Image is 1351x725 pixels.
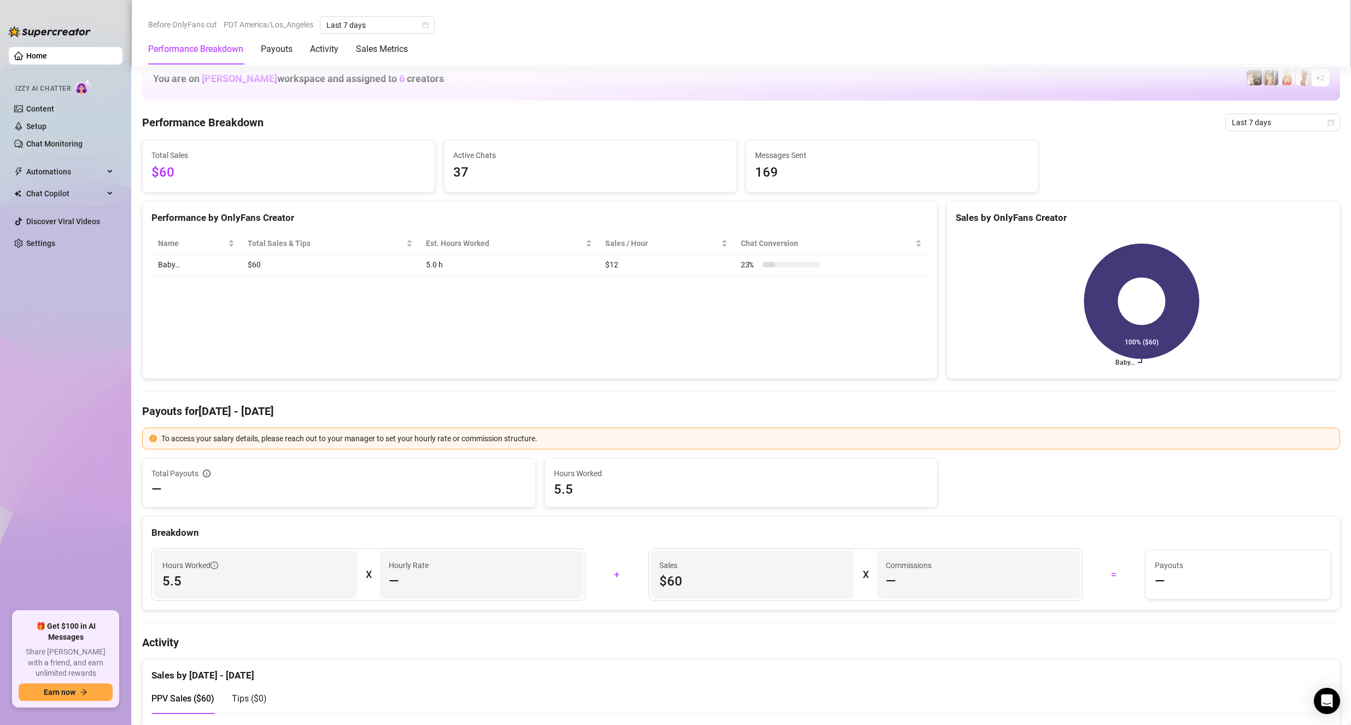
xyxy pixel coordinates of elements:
[151,481,162,498] span: —
[453,162,728,183] span: 37
[142,115,264,130] h4: Performance Breakdown
[162,559,218,571] span: Hours Worked
[1155,572,1165,590] span: —
[1089,566,1139,583] div: =
[554,481,929,498] span: 5.5
[26,139,83,148] a: Chat Monitoring
[886,572,896,590] span: —
[605,237,719,249] span: Sales / Hour
[741,237,913,249] span: Chat Conversion
[162,572,348,590] span: 5.5
[151,254,241,276] td: Baby…
[26,163,104,180] span: Automations
[224,16,313,33] span: PDT America/Los_Angeles
[453,149,728,161] span: Active Chats
[151,233,241,254] th: Name
[1115,359,1134,366] text: Baby…
[241,233,419,254] th: Total Sales & Tips
[26,104,54,113] a: Content
[19,621,113,642] span: 🎁 Get $100 in AI Messages
[599,233,734,254] th: Sales / Hour
[14,167,23,176] span: thunderbolt
[142,635,1340,650] h4: Activity
[1296,70,1311,85] img: Korina
[26,185,104,202] span: Chat Copilot
[1327,119,1334,126] span: calendar
[232,693,267,704] span: Tips ( $0 )
[15,84,71,94] span: Izzy AI Chatter
[14,190,21,197] img: Chat Copilot
[151,693,214,704] span: PPV Sales ( $60 )
[80,688,87,696] span: arrow-right
[151,659,1331,683] div: Sales by [DATE] - [DATE]
[151,467,198,480] span: Total Payouts
[755,162,1030,183] span: 169
[26,51,47,60] a: Home
[148,43,243,56] div: Performance Breakdown
[44,688,75,697] span: Earn now
[241,254,419,276] td: $60
[161,432,1333,445] div: To access your salary details, please reach out to your manager to set your hourly rate or commis...
[19,647,113,679] span: Share [PERSON_NAME] with a friend, and earn unlimited rewards
[1263,70,1278,85] img: Karlea
[310,43,338,56] div: Activity
[151,211,928,225] div: Performance by OnlyFans Creator
[1155,559,1322,571] span: Payouts
[741,259,758,271] span: 23 %
[599,254,734,276] td: $12
[210,562,218,569] span: info-circle
[203,470,210,477] span: info-circle
[399,73,405,84] span: 6
[148,16,217,33] span: Before OnlyFans cut
[19,683,113,701] button: Earn nowarrow-right
[659,572,845,590] span: $60
[1247,70,1262,85] img: Baby
[151,162,426,183] span: $60
[75,79,92,95] img: AI Chatter
[1279,70,1295,85] img: Mary
[956,211,1331,225] div: Sales by OnlyFans Creator
[1316,72,1325,84] span: + 2
[9,26,91,37] img: logo-BBDzfeDw.svg
[389,559,429,571] article: Hourly Rate
[1314,688,1340,714] div: Open Intercom Messenger
[202,73,277,84] span: [PERSON_NAME]
[151,149,426,161] span: Total Sales
[419,254,599,276] td: 5.0 h
[734,233,928,254] th: Chat Conversion
[26,122,46,131] a: Setup
[389,572,399,590] span: —
[422,22,429,28] span: calendar
[248,237,404,249] span: Total Sales & Tips
[755,149,1030,161] span: Messages Sent
[886,559,932,571] article: Commissions
[1232,114,1334,131] span: Last 7 days
[261,43,293,56] div: Payouts
[26,239,55,248] a: Settings
[659,559,845,571] span: Sales
[153,73,444,85] h1: You are on workspace and assigned to creators
[151,525,1331,540] div: Breakdown
[26,217,100,226] a: Discover Viral Videos
[592,566,642,583] div: +
[554,467,929,480] span: Hours Worked
[326,17,428,33] span: Last 7 days
[863,566,868,583] div: X
[356,43,408,56] div: Sales Metrics
[426,237,583,249] div: Est. Hours Worked
[158,237,226,249] span: Name
[149,435,157,442] span: exclamation-circle
[142,404,1340,419] h4: Payouts for [DATE] - [DATE]
[366,566,371,583] div: X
